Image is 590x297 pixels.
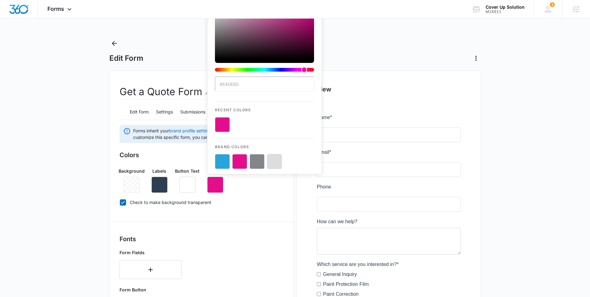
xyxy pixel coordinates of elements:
[6,216,65,224] label: Tesla Paint Protection Film
[215,68,314,72] div: Hue
[215,2,314,77] div: color-picker
[119,168,145,174] p: Background
[486,5,525,10] div: account name
[486,10,525,14] div: account id
[6,206,46,214] label: Tesla Window Tint
[175,168,199,174] p: Button Text
[120,150,283,160] h3: Colors
[307,85,471,94] h2: Preview
[47,6,64,12] span: Forms
[180,105,205,120] button: Submissions
[120,286,181,293] p: Form Button
[6,226,62,234] label: Commercial Window Film
[120,84,212,100] h2: Get a Quote Form
[471,53,481,63] button: Actions
[120,234,283,244] h3: Fonts
[120,199,283,206] label: Check to make background transparent
[6,167,52,174] label: Paint Protection Film
[152,168,166,174] p: Labels
[215,2,314,59] div: Color
[156,105,173,120] button: Settings
[6,187,43,194] label: Ceramic Coating
[215,102,314,113] p: Recent Colors
[215,77,314,91] input: color-picker-input
[109,38,119,48] button: Back
[215,139,314,150] p: Brand Colors
[6,157,40,164] label: General Inquiry
[120,249,181,256] p: Form Fields
[550,2,555,7] div: notifications count
[133,127,280,140] span: Forms inherit your by default. If you need to customize this specific form, you can make individu...
[130,105,149,120] button: Edit Form
[169,128,212,133] a: brand profile settings
[204,84,212,99] button: Edit Form Name
[6,197,33,204] label: Window Tint
[109,54,143,63] h1: Edit Form
[215,2,314,169] div: color-picker-container
[6,177,42,184] label: Paint Correction
[550,2,555,7] span: 1
[4,279,20,285] span: Submit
